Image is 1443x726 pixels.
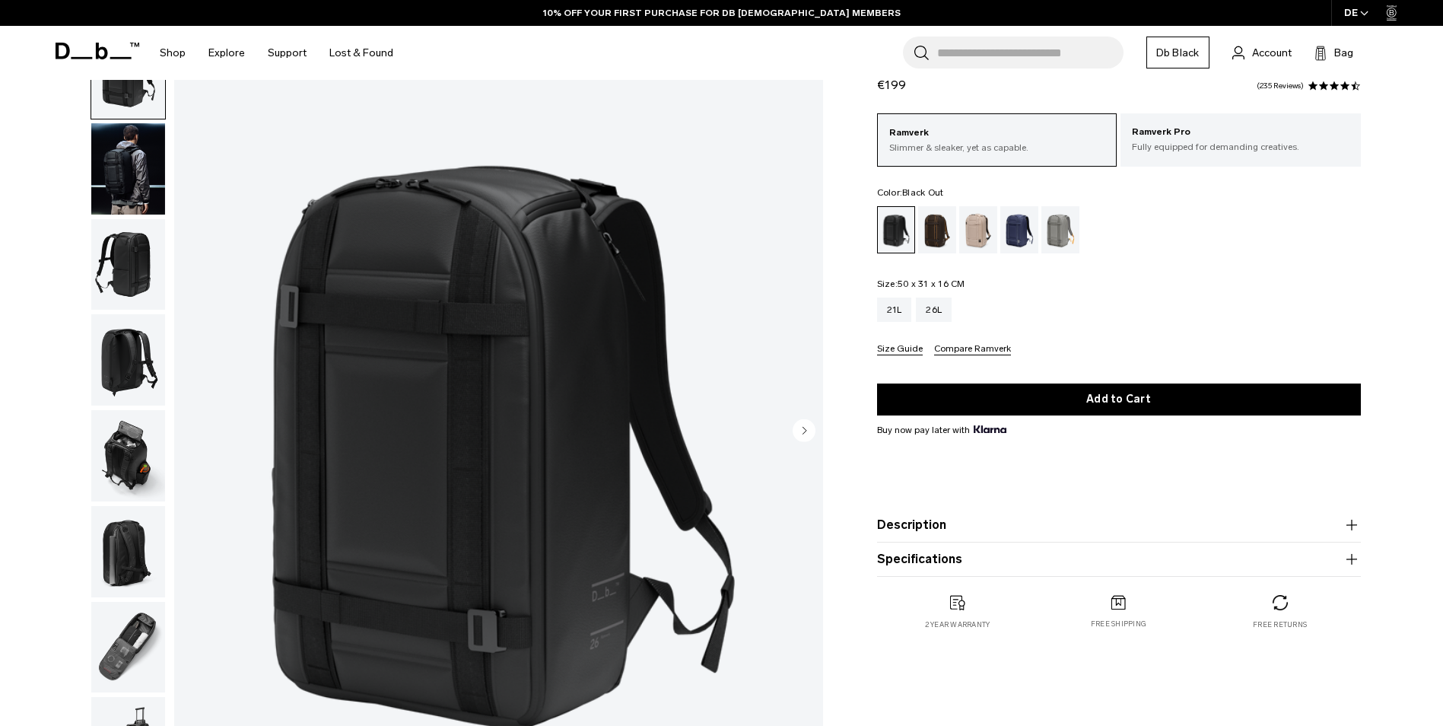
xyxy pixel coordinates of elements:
[91,314,166,406] button: Ramverk Backpack 26L Black Out
[1253,619,1307,630] p: Free returns
[91,601,166,694] button: Ramverk Backpack 26L Black Out
[1132,140,1349,154] p: Fully equipped for demanding creatives.
[877,298,912,322] a: 21L
[1041,206,1079,253] a: Sand Grey
[877,550,1361,568] button: Specifications
[925,619,990,630] p: 2 year warranty
[793,419,815,444] button: Next slide
[91,123,166,215] button: Ramverk Backpack 26L Black Out
[877,344,923,355] button: Size Guide
[959,206,997,253] a: Fogbow Beige
[1232,43,1292,62] a: Account
[889,126,1105,141] p: Ramverk
[91,505,166,598] button: Ramverk Backpack 26L Black Out
[934,344,1011,355] button: Compare Ramverk
[877,384,1361,416] button: Add to Cart
[1314,43,1353,62] button: Bag
[543,6,901,20] a: 10% OFF YOUR FIRST PURCHASE FOR DB [DEMOGRAPHIC_DATA] MEMBERS
[918,206,956,253] a: Espresso
[1146,37,1209,68] a: Db Black
[1091,619,1146,629] p: Free shipping
[877,423,1006,437] span: Buy now pay later with
[1257,82,1304,90] a: 235 reviews
[974,425,1006,433] img: {"height" => 20, "alt" => "Klarna"}
[877,188,944,197] legend: Color:
[877,516,1361,534] button: Description
[877,78,906,92] span: €199
[1120,113,1361,165] a: Ramverk Pro Fully equipped for demanding creatives.
[160,26,186,80] a: Shop
[916,298,952,322] a: 26L
[329,26,393,80] a: Lost & Found
[877,279,965,288] legend: Size:
[91,602,165,693] img: Ramverk Backpack 26L Black Out
[91,409,166,502] button: Ramverk Backpack 26L Black Out
[91,123,165,215] img: Ramverk Backpack 26L Black Out
[1000,206,1038,253] a: Blue Hour
[898,279,965,289] span: 50 x 31 x 16 CM
[91,506,165,597] img: Ramverk Backpack 26L Black Out
[91,410,165,502] img: Ramverk Backpack 26L Black Out
[902,187,943,198] span: Black Out
[889,141,1105,154] p: Slimmer & sleaker, yet as capable.
[148,26,405,80] nav: Main Navigation
[91,218,166,311] button: Ramverk Backpack 26L Black Out
[91,219,165,310] img: Ramverk Backpack 26L Black Out
[1252,45,1292,61] span: Account
[1334,45,1353,61] span: Bag
[1132,125,1349,140] p: Ramverk Pro
[268,26,307,80] a: Support
[877,206,915,253] a: Black Out
[91,314,165,406] img: Ramverk Backpack 26L Black Out
[208,26,245,80] a: Explore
